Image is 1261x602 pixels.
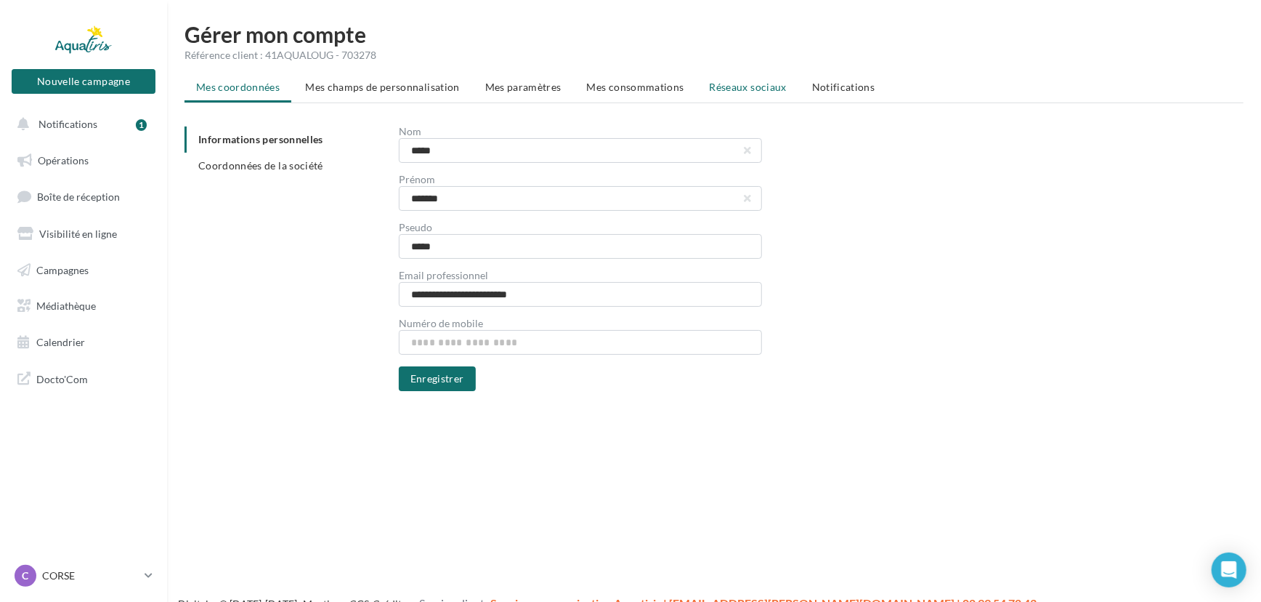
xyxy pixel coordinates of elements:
div: Pseudo [399,222,762,233]
a: Docto'Com [9,364,158,394]
a: C CORSE [12,562,155,590]
a: Médiathèque [9,291,158,321]
div: Prénom [399,174,762,185]
button: Notifications 1 [9,109,153,140]
span: Mes consommations [587,81,684,93]
span: C [23,569,29,583]
span: Notifications [812,81,875,93]
button: Enregistrer [399,366,476,391]
div: Nom [399,127,762,137]
a: Boîte de réception [9,181,158,212]
span: Réseaux sociaux [710,81,787,93]
span: Médiathèque [36,300,96,312]
span: Coordonnées de la société [198,159,323,172]
span: Campagnes [36,263,89,276]
a: Calendrier [9,327,158,358]
span: Opérations [38,154,89,166]
span: Boîte de réception [37,190,120,203]
div: 1 [136,119,147,131]
button: Nouvelle campagne [12,69,155,94]
a: Opérations [9,145,158,176]
h1: Gérer mon compte [185,23,1244,45]
span: Mes champs de personnalisation [305,81,460,93]
span: Notifications [38,118,97,130]
span: Calendrier [36,336,85,348]
span: Docto'Com [36,369,88,388]
span: Visibilité en ligne [39,228,117,240]
div: Référence client : 41AQUALOUG - 703278 [185,48,1244,63]
a: Campagnes [9,255,158,286]
div: Email professionnel [399,270,762,281]
span: Mes paramètres [485,81,561,93]
div: Numéro de mobile [399,318,762,329]
a: Visibilité en ligne [9,219,158,249]
div: Open Intercom Messenger [1212,553,1246,587]
p: CORSE [42,569,139,583]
